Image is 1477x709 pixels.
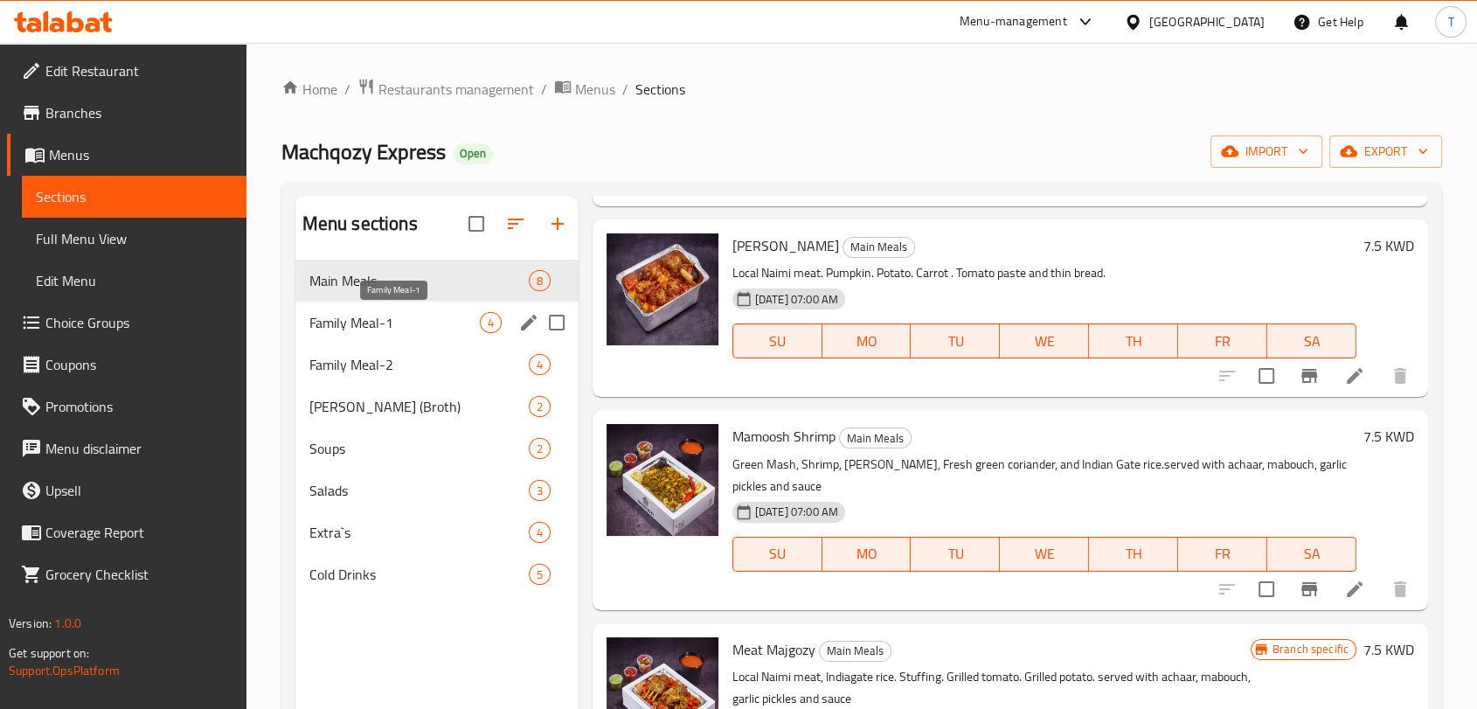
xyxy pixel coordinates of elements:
span: export [1343,141,1428,163]
a: Edit Restaurant [7,50,246,92]
span: 4 [481,315,501,331]
a: Choice Groups [7,302,246,344]
span: Family Meal-1 [309,312,480,333]
span: T [1447,12,1453,31]
span: Restaurants management [378,79,534,100]
div: Open [453,143,493,164]
span: Soups [309,438,529,459]
span: Edit Restaurant [45,60,232,81]
span: [PERSON_NAME] [732,233,839,259]
span: TU [918,329,993,354]
nav: breadcrumb [281,78,1442,101]
span: Cold Drinks [309,564,529,585]
nav: Menu sections [295,253,579,602]
span: Version: [9,612,52,635]
span: MO [829,329,905,354]
span: FR [1185,541,1260,567]
span: Coupons [45,354,232,375]
a: Menus [7,134,246,176]
span: 1.0.0 [54,612,81,635]
div: items [529,270,551,291]
div: Menu-management [960,11,1067,32]
h2: Menu sections [302,211,418,237]
span: TH [1096,329,1171,354]
span: Branches [45,102,232,123]
span: 5 [530,567,550,583]
button: TU [911,537,1000,572]
span: Main Meals [820,641,891,661]
span: Upsell [45,480,232,501]
span: Family Meal-2 [309,354,529,375]
button: WE [1000,323,1089,358]
h6: 7.5 KWD [1363,637,1414,662]
span: Edit Menu [36,270,232,291]
span: Full Menu View [36,228,232,249]
a: Edit menu item [1344,579,1365,600]
a: Home [281,79,337,100]
span: Select to update [1248,358,1285,394]
span: MO [829,541,905,567]
span: Sort sections [495,203,537,245]
span: FR [1185,329,1260,354]
span: SU [740,329,815,354]
button: SA [1267,537,1356,572]
div: Main Meals [843,237,915,258]
button: WE [1000,537,1089,572]
h6: 7.5 KWD [1363,233,1414,258]
span: Select to update [1248,571,1285,608]
span: 4 [530,525,550,541]
button: TH [1089,537,1178,572]
a: Edit menu item [1344,365,1365,386]
div: Salads3 [295,469,579,511]
button: import [1210,136,1322,168]
h6: 7.5 KWD [1363,424,1414,448]
div: [PERSON_NAME] (Broth)2 [295,386,579,427]
div: Cold Drinks5 [295,553,579,595]
span: Menus [49,144,232,165]
a: Restaurants management [357,78,534,101]
span: Main Meals [309,270,529,291]
span: 4 [530,357,550,373]
span: Mamoosh Shrimp [732,423,836,449]
a: Coverage Report [7,511,246,553]
button: MO [822,323,912,358]
span: 2 [530,399,550,415]
span: 2 [530,441,550,457]
span: Sections [36,186,232,207]
span: Main Meals [843,237,914,257]
button: FR [1178,323,1267,358]
span: Select all sections [458,205,495,242]
span: Meat Majgozy [732,636,815,663]
span: SU [740,541,815,567]
button: delete [1379,568,1421,610]
a: Menu disclaimer [7,427,246,469]
button: export [1329,136,1442,168]
span: TU [918,541,993,567]
button: delete [1379,355,1421,397]
span: [DATE] 07:00 AM [748,291,845,308]
span: 8 [530,273,550,289]
span: Open [453,146,493,161]
span: Get support on: [9,642,89,664]
span: Menus [575,79,615,100]
button: FR [1178,537,1267,572]
span: Extra`s [309,522,529,543]
span: Salads [309,480,529,501]
div: items [529,522,551,543]
span: WE [1007,329,1082,354]
button: MO [822,537,912,572]
button: SA [1267,323,1356,358]
div: Main Meals [819,641,891,662]
li: / [541,79,547,100]
button: TH [1089,323,1178,358]
li: / [344,79,350,100]
span: WE [1007,541,1082,567]
span: Branch specific [1266,641,1356,657]
span: import [1224,141,1308,163]
div: Main Meals8 [295,260,579,302]
span: Machqozy Express [281,132,446,171]
a: Branches [7,92,246,134]
span: Menu disclaimer [45,438,232,459]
